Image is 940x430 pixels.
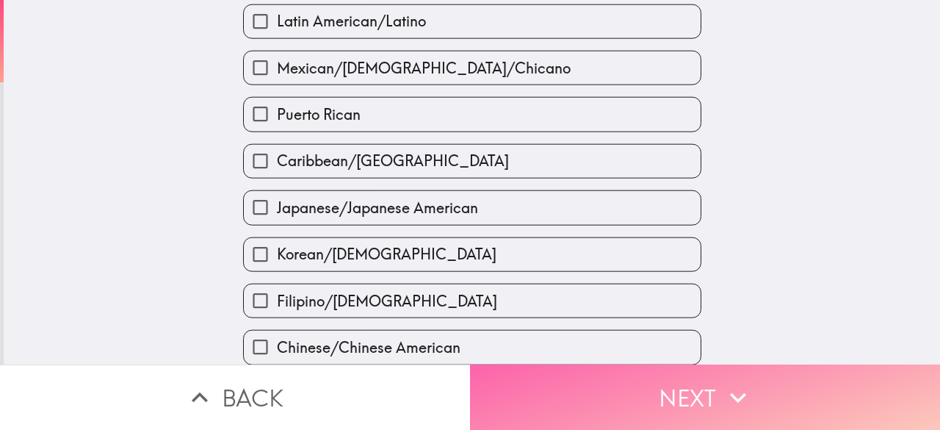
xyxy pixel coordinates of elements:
button: Chinese/Chinese American [244,331,701,364]
span: Puerto Rican [277,104,361,125]
button: Latin American/Latino [244,4,701,37]
span: Japanese/Japanese American [277,198,478,218]
button: Caribbean/[GEOGRAPHIC_DATA] [244,144,701,177]
button: Filipino/[DEMOGRAPHIC_DATA] [244,284,701,318]
span: Caribbean/[GEOGRAPHIC_DATA] [277,151,509,171]
button: Japanese/Japanese American [244,191,701,224]
span: Mexican/[DEMOGRAPHIC_DATA]/Chicano [277,57,571,78]
button: Next [470,365,940,430]
button: Puerto Rican [244,98,701,131]
span: Latin American/Latino [277,11,426,32]
span: Chinese/Chinese American [277,337,460,358]
button: Korean/[DEMOGRAPHIC_DATA] [244,237,701,270]
span: Korean/[DEMOGRAPHIC_DATA] [277,244,496,265]
button: Mexican/[DEMOGRAPHIC_DATA]/Chicano [244,51,701,85]
span: Filipino/[DEMOGRAPHIC_DATA] [277,290,497,311]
